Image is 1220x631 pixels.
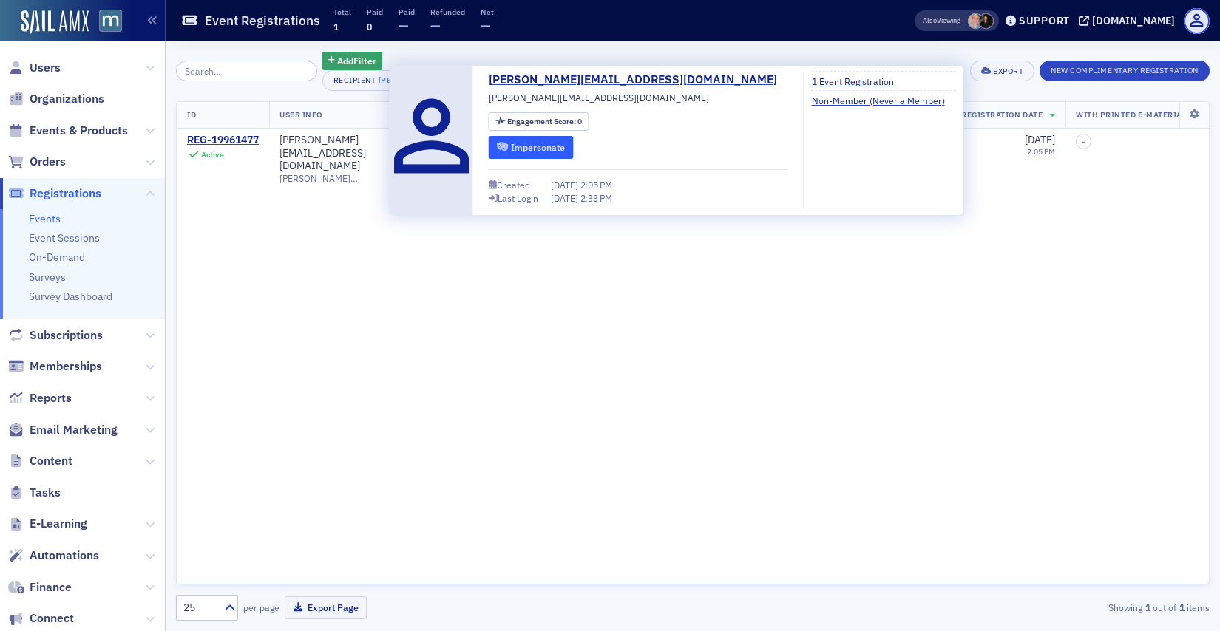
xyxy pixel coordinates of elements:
div: Also [923,16,937,25]
a: New Complimentary Registration [1040,63,1210,76]
span: [DATE] [551,192,580,204]
span: Connect [30,610,74,627]
a: 1 Event Registration [812,75,905,88]
span: [PERSON_NAME][EMAIL_ADDRESS][DOMAIN_NAME] [489,91,709,104]
div: Showing out of items [875,601,1210,614]
a: Memberships [8,358,102,375]
button: Export [970,61,1034,81]
span: Reports [30,390,72,406]
div: [DOMAIN_NAME] [1092,14,1175,27]
p: Net [481,7,494,17]
a: Survey Dashboard [29,290,112,303]
span: Engagement Score : [507,116,577,126]
span: Add Filter [337,54,376,67]
a: Organizations [8,91,104,107]
a: Email Marketing [8,422,118,438]
a: Events [29,212,61,225]
a: Events & Products [8,123,128,139]
a: Surveys [29,270,66,284]
span: Profile [1184,8,1210,34]
span: User Info [279,109,322,120]
a: Reports [8,390,72,406]
span: 2:05 PM [580,179,612,191]
a: Finance [8,579,72,596]
button: AddFilter [322,52,383,70]
span: Registration Date [961,109,1043,120]
time: 2:05 PM [1027,146,1055,157]
a: [PERSON_NAME][EMAIL_ADDRESS][DOMAIN_NAME] [279,134,383,173]
div: [PERSON_NAME][EMAIL_ADDRESS][DOMAIN_NAME] ([PERSON_NAME][EMAIL_ADDRESS][DOMAIN_NAME]) [379,72,798,87]
span: With Printed E-Materials [1076,109,1191,120]
span: Registrations [30,185,101,202]
div: 0 [507,117,582,126]
strong: 1 [1176,601,1187,614]
a: Orders [8,154,66,170]
div: Engagement Score: 0 [489,112,589,131]
span: — [430,17,441,34]
a: Automations [8,548,99,564]
span: Organizations [30,91,104,107]
a: Subscriptions [8,327,103,344]
img: SailAMX [21,10,89,34]
a: Tasks [8,485,61,501]
span: Content [30,453,72,469]
a: E-Learning [8,516,87,532]
p: Paid [399,7,415,17]
span: Automations [30,548,99,564]
span: 2:33 PM [580,192,612,204]
p: Refunded [430,7,465,17]
a: [PERSON_NAME][EMAIL_ADDRESS][DOMAIN_NAME] [489,71,788,89]
label: per page [243,601,279,614]
a: Event Sessions [29,231,100,245]
button: Export Page [285,596,367,619]
a: Registrations [8,185,101,202]
span: [DATE] [551,179,580,191]
input: Search… [176,61,317,81]
p: Paid [367,7,383,17]
a: Non-Member (Never a Member) [812,94,956,107]
span: 1 [333,21,339,33]
span: Finance [30,579,72,596]
span: — [481,17,491,34]
div: 25 [183,600,216,615]
div: Last Login [498,194,538,202]
div: Active [201,150,224,160]
div: Support [1019,14,1070,27]
div: Export [993,67,1023,75]
a: On-Demand [29,250,85,264]
button: Impersonate [489,136,574,159]
a: View Homepage [89,10,122,35]
span: Lauren McDonough [978,13,994,29]
span: Events & Products [30,123,128,139]
button: [DOMAIN_NAME] [1079,16,1180,26]
span: E-Learning [30,516,87,532]
button: Recipient[PERSON_NAME][EMAIL_ADDRESS][DOMAIN_NAME] ([PERSON_NAME][EMAIL_ADDRESS][DOMAIN_NAME])× [322,70,819,91]
strong: 1 [1142,601,1153,614]
span: Users [30,60,61,76]
span: ID [187,109,196,120]
span: Email Marketing [30,422,118,438]
a: Connect [8,610,74,627]
div: Recipient [333,75,376,85]
span: 0 [367,21,372,33]
span: – [1082,137,1086,146]
a: Content [8,453,72,469]
button: New Complimentary Registration [1040,61,1210,81]
span: — [399,17,409,34]
span: Orders [30,154,66,170]
div: Created [497,181,530,189]
span: Subscriptions [30,327,103,344]
span: Tasks [30,485,61,501]
a: REG-19961477 [187,134,259,147]
span: [DATE] [1025,133,1055,146]
a: Users [8,60,61,76]
span: Memberships [30,358,102,375]
span: Viewing [923,16,960,26]
span: Dee Sullivan [968,13,983,29]
img: SailAMX [99,10,122,33]
span: [PERSON_NAME][EMAIL_ADDRESS][DOMAIN_NAME] [279,173,383,184]
h1: Event Registrations [205,12,320,30]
